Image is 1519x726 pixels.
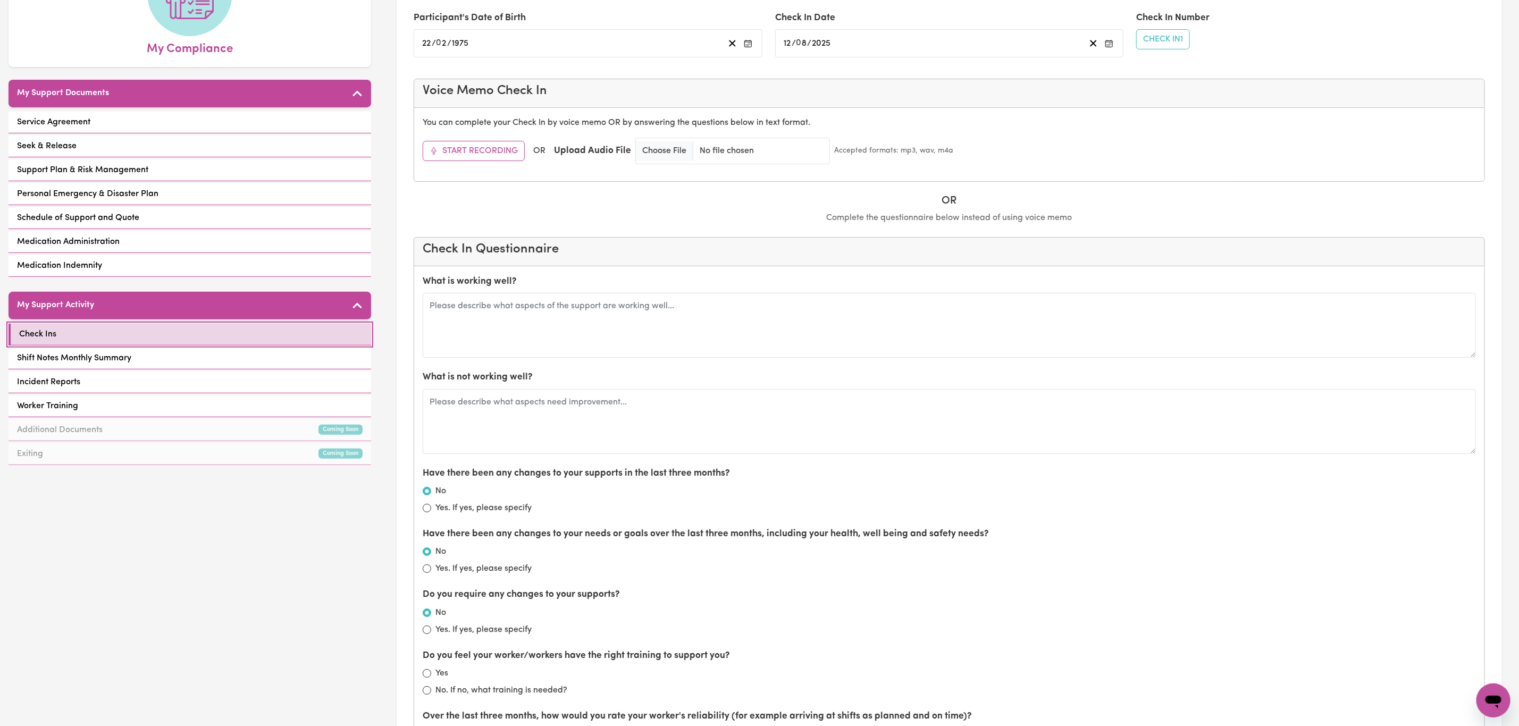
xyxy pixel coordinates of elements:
span: / [447,39,451,48]
a: Incident Reports [9,372,371,393]
a: Medication Indemnity [9,255,371,277]
a: Service Agreement [9,112,371,133]
label: Upload Audio File [554,144,631,158]
small: Coming Soon [318,449,363,459]
a: Additional DocumentsComing Soon [9,419,371,441]
h4: Check In Questionnaire [423,242,1476,257]
label: Check In Date [775,11,835,25]
input: ---- [811,36,832,50]
label: No. If no, what training is needed? [435,684,567,697]
button: My Support Activity [9,292,371,319]
span: Worker Training [17,400,78,412]
span: Additional Documents [17,424,103,436]
label: No [435,606,446,619]
span: Schedule of Support and Quote [17,212,139,224]
small: Accepted formats: mp3, wav, m4a [834,145,953,156]
span: OR [533,145,546,157]
span: My Compliance [147,36,233,58]
h5: OR [414,195,1485,207]
iframe: Button to launch messaging window, conversation in progress [1476,683,1510,717]
span: 0 [796,39,801,48]
span: Medication Indemnity [17,259,102,272]
span: Service Agreement [17,116,90,129]
label: What is not working well? [423,370,533,384]
a: ExitingComing Soon [9,443,371,465]
label: Yes. If yes, please specify [435,623,532,636]
span: / [792,39,796,48]
p: You can complete your Check In by voice memo OR by answering the questions below in text format. [423,116,1476,129]
label: What is working well? [423,275,517,289]
small: Coming Soon [318,425,363,435]
input: ---- [451,36,469,50]
label: Do you require any changes to your supports? [423,588,620,602]
label: Yes. If yes, please specify [435,502,532,514]
label: Do you feel your worker/workers have the right training to support you? [423,649,730,663]
label: No [435,485,446,497]
button: My Support Documents [9,80,371,107]
span: / [807,39,811,48]
a: Support Plan & Risk Management [9,159,371,181]
span: Shift Notes Monthly Summary [17,352,131,365]
a: Personal Emergency & Disaster Plan [9,183,371,205]
span: Incident Reports [17,376,80,389]
p: Complete the questionnaire below instead of using voice memo [414,212,1485,224]
span: Support Plan & Risk Management [17,164,148,176]
label: Yes. If yes, please specify [435,562,532,575]
input: -- [783,36,792,50]
span: / [432,39,436,48]
label: No [435,545,446,558]
span: Seek & Release [17,140,77,153]
input: -- [422,36,432,50]
span: Personal Emergency & Disaster Plan [17,188,158,200]
a: Schedule of Support and Quote [9,207,371,229]
button: Start Recording [423,141,525,161]
label: Over the last three months, how would you rate your worker's reliability (for example arriving at... [423,710,972,723]
span: Check Ins [19,328,56,341]
a: Worker Training [9,395,371,417]
label: Check In Number [1136,11,1210,25]
h5: My Support Documents [17,88,109,98]
span: 0 [436,39,441,48]
a: Medication Administration [9,231,371,253]
span: Medication Administration [17,235,120,248]
input: -- [796,36,807,50]
input: -- [437,36,448,50]
label: Have there been any changes to your supports in the last three months? [423,467,730,480]
a: Shift Notes Monthly Summary [9,348,371,369]
label: Have there been any changes to your needs or goals over the last three months, including your hea... [423,527,989,541]
h5: My Support Activity [17,300,94,310]
label: Yes [435,667,448,680]
span: Exiting [17,448,43,460]
h4: Voice Memo Check In [423,83,1476,99]
a: Check Ins [9,324,371,345]
label: Participant's Date of Birth [414,11,526,25]
button: Check In1 [1136,29,1190,49]
a: Seek & Release [9,136,371,157]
